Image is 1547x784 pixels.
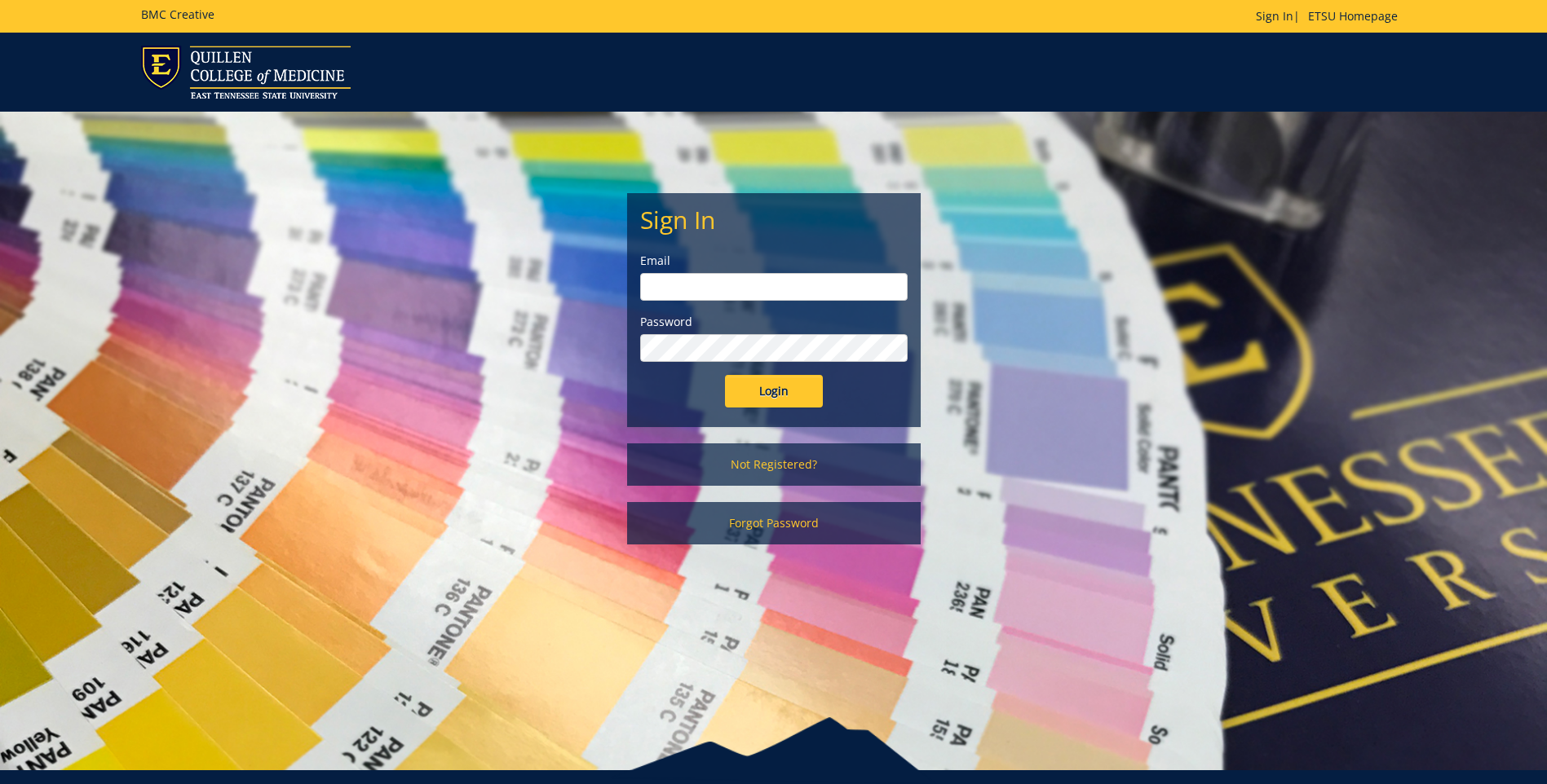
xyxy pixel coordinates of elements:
[627,502,921,544] a: Forgot Password
[640,206,908,233] h2: Sign In
[640,314,908,330] label: Password
[725,375,823,407] input: Login
[141,46,351,99] img: ETSU logo
[627,443,921,486] a: Not Registered?
[1300,8,1406,24] a: ETSU Homepage
[640,253,908,269] label: Email
[141,8,214,20] h5: BMC Creative
[1256,8,1293,24] a: Sign In
[1256,8,1406,24] p: |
